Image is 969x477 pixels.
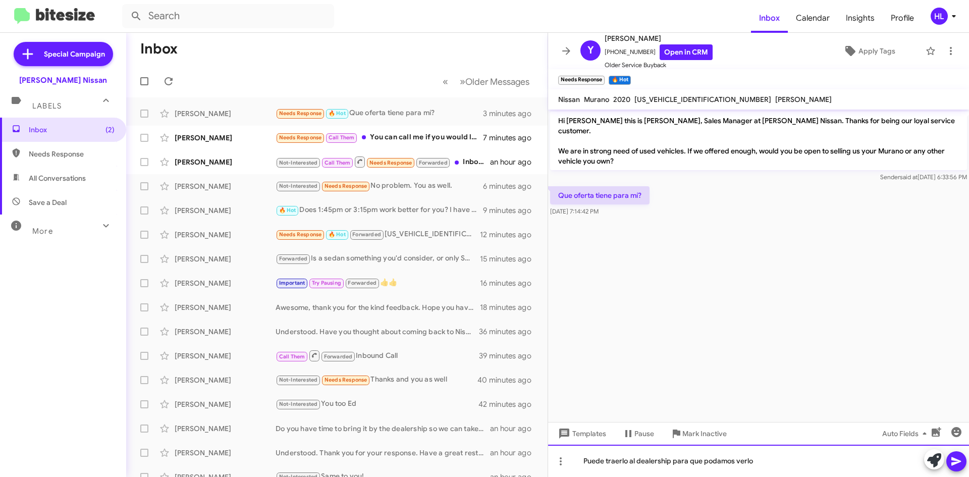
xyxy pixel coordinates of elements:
[605,44,713,60] span: [PHONE_NUMBER]
[140,41,178,57] h1: Inbox
[279,280,305,286] span: Important
[32,101,62,111] span: Labels
[490,423,540,434] div: an hour ago
[479,375,540,385] div: 40 minutes ago
[175,109,276,119] div: [PERSON_NAME]
[276,423,490,434] div: Do you have time to bring it by the dealership so we can take a look at it?
[550,112,967,170] p: Hi [PERSON_NAME] this is [PERSON_NAME], Sales Manager at [PERSON_NAME] Nissan. Thanks for being o...
[279,231,322,238] span: Needs Response
[922,8,958,25] button: HL
[175,181,276,191] div: [PERSON_NAME]
[279,160,318,166] span: Not-Interested
[483,205,540,216] div: 9 minutes ago
[329,231,346,238] span: 🔥 Hot
[276,155,490,168] div: Inbound Call
[175,399,276,409] div: [PERSON_NAME]
[276,277,480,289] div: 👍👍
[279,134,322,141] span: Needs Response
[325,377,367,383] span: Needs Response
[788,4,838,33] span: Calendar
[325,160,351,166] span: Call Them
[279,353,305,360] span: Call Them
[175,302,276,312] div: [PERSON_NAME]
[838,4,883,33] a: Insights
[175,278,276,288] div: [PERSON_NAME]
[443,75,448,88] span: «
[437,71,535,92] nav: Page navigation example
[175,351,276,361] div: [PERSON_NAME]
[480,302,540,312] div: 18 minutes ago
[548,445,969,477] div: Puede traerlo al dealership para que podamos verlo
[175,254,276,264] div: [PERSON_NAME]
[279,401,318,407] span: Not-Interested
[751,4,788,33] a: Inbox
[817,42,921,60] button: Apply Tags
[479,327,540,337] div: 36 minutes ago
[29,149,115,159] span: Needs Response
[880,173,967,181] span: Sender [DATE] 6:33:56 PM
[900,173,918,181] span: said at
[609,76,630,85] small: 🔥 Hot
[276,302,480,312] div: Awesome, thank you for the kind feedback. Hope you have a great rest of your week!
[490,448,540,458] div: an hour ago
[662,425,735,443] button: Mark Inactive
[32,227,53,236] span: More
[276,327,479,337] div: Understood. Have you thought about coming back to Nissan? We have a solid model lineup and great ...
[460,75,465,88] span: »
[882,425,931,443] span: Auto Fields
[369,160,412,166] span: Needs Response
[634,425,654,443] span: Pause
[276,374,479,386] div: Thanks and you as well
[175,230,276,240] div: [PERSON_NAME]
[437,71,454,92] button: Previous
[480,254,540,264] div: 15 minutes ago
[480,278,540,288] div: 16 minutes ago
[605,60,713,70] span: Older Service Buyback
[329,110,346,117] span: 🔥 Hot
[279,207,296,214] span: 🔥 Hot
[329,134,355,141] span: Call Them
[605,32,713,44] span: [PERSON_NAME]
[775,95,832,104] span: [PERSON_NAME]
[175,205,276,216] div: [PERSON_NAME]
[14,42,113,66] a: Special Campaign
[883,4,922,33] span: Profile
[660,44,713,60] a: Open in CRM
[105,125,115,135] span: (2)
[613,95,630,104] span: 2020
[276,398,479,410] div: You too Ed
[558,76,605,85] small: Needs Response
[175,448,276,458] div: [PERSON_NAME]
[556,425,606,443] span: Templates
[614,425,662,443] button: Pause
[587,42,594,59] span: Y
[276,132,483,143] div: You can call me if you would like too
[479,351,540,361] div: 39 minutes ago
[321,352,355,361] span: Forwarded
[634,95,771,104] span: [US_VEHICLE_IDENTIFICATION_NUMBER]
[550,186,650,204] p: Que oferta tiene para mí?
[682,425,727,443] span: Mark Inactive
[175,375,276,385] div: [PERSON_NAME]
[175,327,276,337] div: [PERSON_NAME]
[279,377,318,383] span: Not-Interested
[276,204,483,216] div: Does 1:45pm or 3:15pm work better for you? I have some availability later as well.
[346,279,379,288] span: Forwarded
[44,49,105,59] span: Special Campaign
[483,109,540,119] div: 3 minutes ago
[312,280,341,286] span: Try Pausing
[325,183,367,189] span: Needs Response
[175,133,276,143] div: [PERSON_NAME]
[279,183,318,189] span: Not-Interested
[279,110,322,117] span: Needs Response
[29,125,115,135] span: Inbox
[276,448,490,458] div: Understood. Thank you for your response. Have a great rest of your week!
[277,254,310,264] span: Forwarded
[480,230,540,240] div: 12 minutes ago
[465,76,529,87] span: Older Messages
[276,253,480,264] div: Is a sedan something you'd consider, or only SUV type like the Rogue?
[584,95,609,104] span: Murano
[416,158,450,168] span: Forwarded
[175,157,276,167] div: [PERSON_NAME]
